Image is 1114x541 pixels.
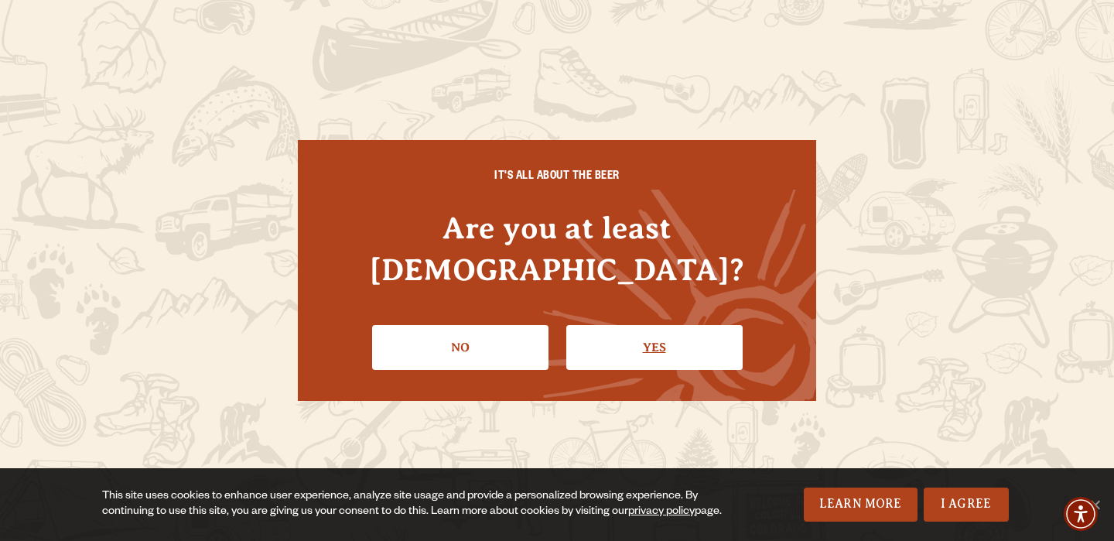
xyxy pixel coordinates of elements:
a: I Agree [924,488,1009,522]
h6: IT'S ALL ABOUT THE BEER [329,171,785,185]
a: Confirm I'm 21 or older [566,325,743,370]
a: No [372,325,548,370]
h4: Are you at least [DEMOGRAPHIC_DATA]? [329,207,785,289]
a: privacy policy [628,506,695,519]
div: Accessibility Menu [1064,497,1098,531]
a: Learn More [804,488,918,522]
div: This site uses cookies to enhance user experience, analyze site usage and provide a personalized ... [102,489,724,520]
